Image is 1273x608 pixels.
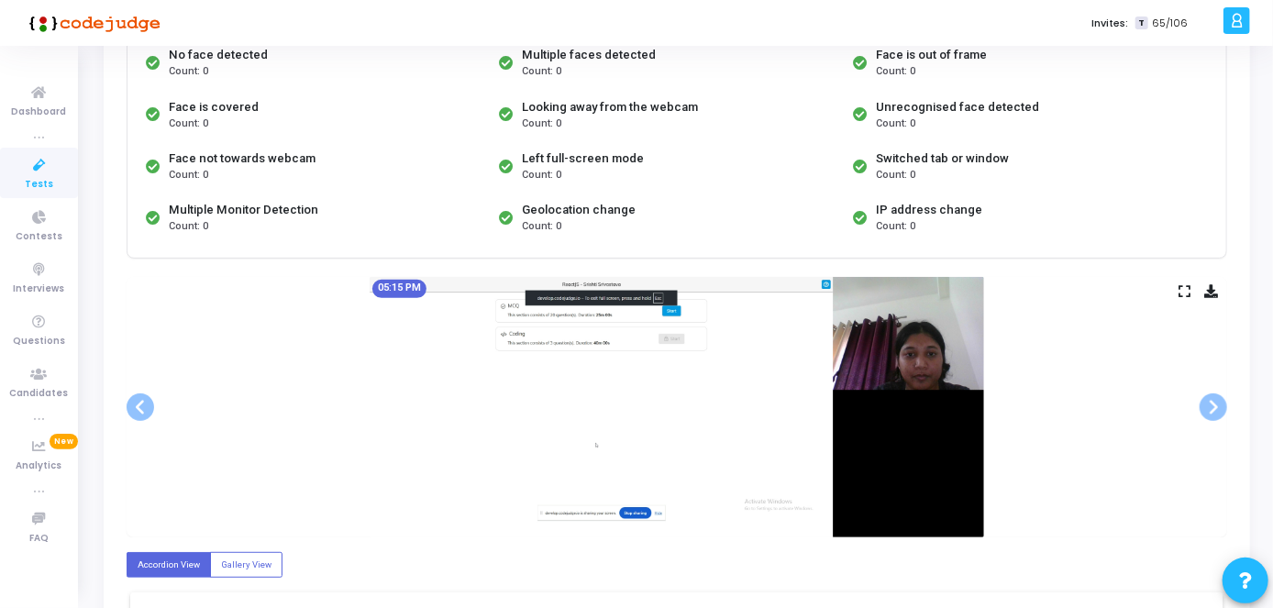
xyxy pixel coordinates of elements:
[876,149,1009,168] div: Switched tab or window
[372,280,426,298] mat-chip: 05:15 PM
[1152,16,1188,31] span: 65/106
[522,98,698,116] div: Looking away from the webcam
[876,168,915,183] span: Count: 0
[127,552,211,577] label: Accordion View
[876,98,1039,116] div: Unrecognised face detected
[169,219,208,235] span: Count: 0
[25,177,53,193] span: Tests
[169,46,268,64] div: No face detected
[522,46,656,64] div: Multiple faces detected
[50,434,78,449] span: New
[876,201,982,219] div: IP address change
[210,552,282,577] label: Gallery View
[14,282,65,297] span: Interviews
[522,168,561,183] span: Count: 0
[876,219,915,235] span: Count: 0
[522,149,644,168] div: Left full-screen mode
[522,116,561,132] span: Count: 0
[370,277,984,537] img: screenshot-1755171911590.jpeg
[10,386,69,402] span: Candidates
[169,149,315,168] div: Face not towards webcam
[29,531,49,547] span: FAQ
[13,334,65,349] span: Questions
[169,201,318,219] div: Multiple Monitor Detection
[169,98,259,116] div: Face is covered
[522,64,561,80] span: Count: 0
[169,64,208,80] span: Count: 0
[876,64,915,80] span: Count: 0
[169,168,208,183] span: Count: 0
[522,201,636,219] div: Geolocation change
[876,46,987,64] div: Face is out of frame
[23,5,161,41] img: logo
[876,116,915,132] span: Count: 0
[1091,16,1128,31] label: Invites:
[12,105,67,120] span: Dashboard
[169,116,208,132] span: Count: 0
[16,229,62,245] span: Contests
[1135,17,1147,30] span: T
[17,459,62,474] span: Analytics
[522,219,561,235] span: Count: 0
